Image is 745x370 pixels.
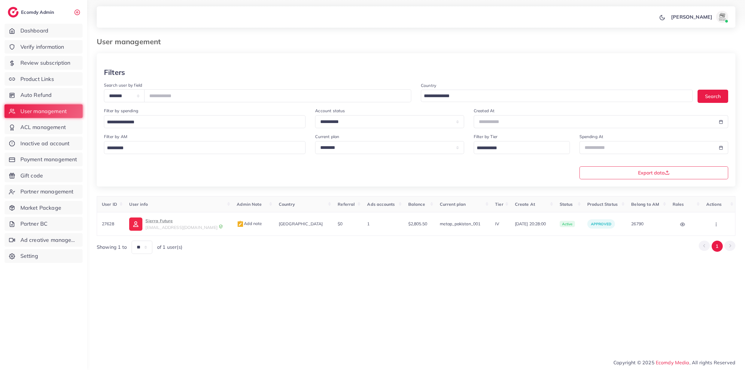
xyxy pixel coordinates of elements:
span: User info [129,202,147,207]
span: of 1 user(s) [157,244,182,251]
span: Setting [20,252,38,260]
img: admin_note.cdd0b510.svg [237,220,244,228]
label: Filter by Tier [474,134,497,140]
button: Export data [579,166,728,179]
a: ACL management [5,120,83,134]
span: Payment management [20,156,77,163]
span: Actions [706,202,722,207]
h3: Filters [104,68,125,77]
a: Ecomdy Media [656,359,689,365]
span: Verify information [20,43,64,51]
input: Search for option [105,143,298,153]
a: Verify information [5,40,83,54]
span: Copyright © 2025 [613,359,735,366]
label: Filter by AM [104,134,127,140]
span: Ad creative management [20,236,78,244]
a: Payment management [5,153,83,166]
input: Search for option [475,143,562,153]
a: Product Links [5,72,83,86]
div: Search for option [474,141,570,154]
img: logo [8,7,19,17]
span: Market Package [20,204,61,212]
span: Country [279,202,295,207]
span: Add note [237,221,262,226]
span: Balance [408,202,425,207]
a: Auto Refund [5,88,83,102]
span: Gift code [20,172,43,180]
a: Inactive ad account [5,137,83,150]
label: Country [421,82,436,88]
span: [DATE] 20:28:00 [515,221,550,227]
span: Product Status [587,202,618,207]
span: Review subscription [20,59,71,67]
span: Belong to AM [631,202,659,207]
span: Status [560,202,573,207]
span: Partner BC [20,220,48,228]
span: $2,805.50 [408,221,427,227]
div: Search for option [104,115,306,128]
span: ACL management [20,123,66,131]
span: Auto Refund [20,91,52,99]
div: Search for option [104,141,306,154]
span: Ads accounts [367,202,395,207]
span: metap_pakistan_001 [440,221,481,227]
span: Inactive ad account [20,140,70,147]
span: $0 [338,221,342,227]
span: 26790 [631,221,643,227]
a: Ad creative management [5,233,83,247]
span: Showing 1 to [97,244,127,251]
span: Roles [673,202,684,207]
span: Admin Note [237,202,262,207]
a: Market Package [5,201,83,215]
a: User management [5,104,83,118]
button: Search [698,90,728,103]
span: User ID [102,202,117,207]
h3: User management [97,37,166,46]
a: Dashboard [5,24,83,38]
a: Review subscription [5,56,83,70]
button: Go to page 1 [712,241,723,252]
img: avatar [716,11,728,23]
input: Search for option [105,118,298,127]
img: ic-user-info.36bf1079.svg [129,217,142,231]
a: Sierra Future[EMAIL_ADDRESS][DOMAIN_NAME] [129,217,227,230]
span: , All rights Reserved [689,359,735,366]
label: Account status [315,108,345,114]
label: Created At [474,108,495,114]
a: Partner BC [5,217,83,231]
p: [PERSON_NAME] [671,13,712,20]
span: Partner management [20,188,74,196]
span: [GEOGRAPHIC_DATA] [279,221,323,227]
span: 27628 [102,221,114,227]
span: Referral [338,202,355,207]
p: Sierra Future [145,217,217,224]
img: 9CAL8B2pu8EFxCJHYAAAAldEVYdGRhdGU6Y3JlYXRlADIwMjItMTItMDlUMDQ6NTg6MzkrMDA6MDBXSlgLAAAAJXRFWHRkYXR... [219,224,223,229]
h2: Ecomdy Admin [21,9,56,15]
a: [PERSON_NAME]avatar [668,11,731,23]
span: Dashboard [20,27,48,35]
a: Setting [5,249,83,263]
ul: Pagination [699,241,735,252]
span: [EMAIL_ADDRESS][DOMAIN_NAME] [145,225,217,230]
a: Partner management [5,185,83,199]
span: Product Links [20,75,54,83]
a: Gift code [5,169,83,183]
span: approved [591,222,611,226]
span: Create At [515,202,535,207]
span: IV [495,221,499,227]
span: active [560,221,575,227]
span: Current plan [440,202,466,207]
a: logoEcomdy Admin [8,7,56,17]
label: Current plan [315,134,339,140]
label: Spending At [579,134,604,140]
label: Search user by field [104,82,142,88]
span: 1 [367,221,369,227]
span: Tier [495,202,503,207]
div: Search for option [421,90,693,102]
input: Search for option [422,91,685,101]
span: Export data [638,170,670,175]
label: Filter by spending [104,108,138,114]
span: User management [20,107,67,115]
